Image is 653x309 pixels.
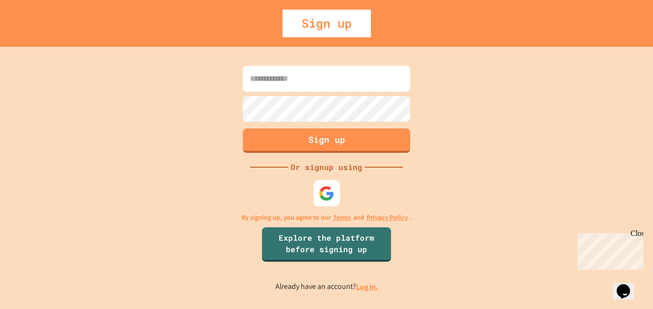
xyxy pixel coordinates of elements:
p: Already have an account? [275,281,378,293]
div: Chat with us now!Close [4,4,66,61]
img: google-icon.svg [319,185,335,201]
a: Explore the platform before signing up [262,227,391,262]
div: Sign up [283,10,371,37]
a: Log in. [356,282,378,292]
iframe: chat widget [574,229,643,270]
a: Terms [333,213,351,223]
div: Or signup using [288,161,365,173]
a: Privacy Policy [367,213,408,223]
button: Sign up [243,128,410,153]
iframe: chat widget [613,271,643,299]
p: By signing up, you agree to our and . [241,213,412,223]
